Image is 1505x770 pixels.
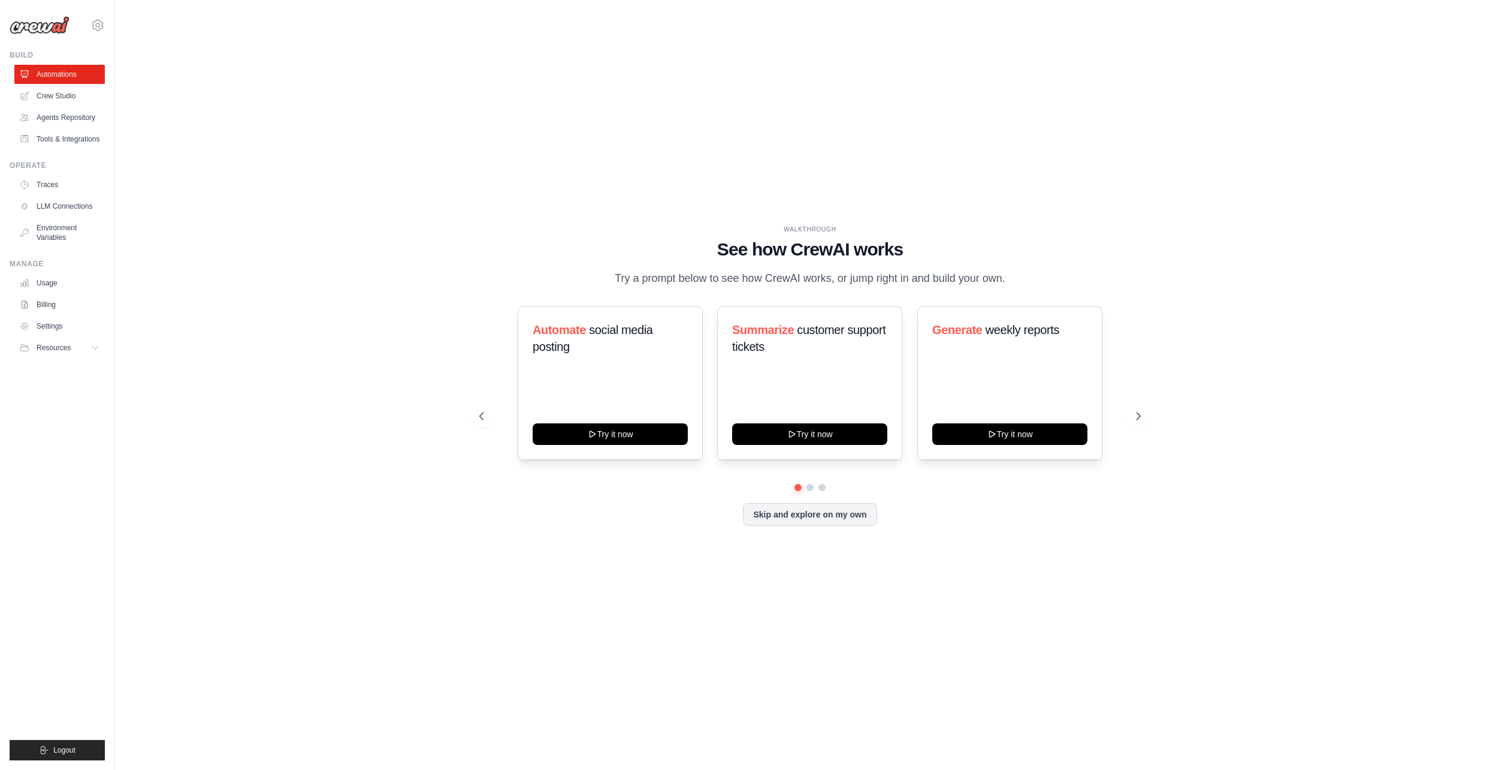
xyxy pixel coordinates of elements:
span: weekly reports [985,323,1059,336]
a: Settings [14,317,105,336]
span: Automate [533,323,586,336]
a: LLM Connections [14,197,105,216]
span: social media posting [533,323,653,353]
button: Try it now [932,423,1087,445]
span: Resources [37,343,71,353]
div: Manage [10,259,105,269]
a: Environment Variables [14,218,105,247]
div: WALKTHROUGH [479,225,1141,234]
span: Summarize [732,323,794,336]
p: Try a prompt below to see how CrewAI works, or jump right in and build your own. [609,270,1011,287]
button: Try it now [533,423,688,445]
div: Operate [10,161,105,170]
span: Generate [932,323,983,336]
button: Skip and explore on my own [743,503,877,526]
a: Usage [14,273,105,293]
a: Automations [14,65,105,84]
button: Resources [14,338,105,357]
a: Crew Studio [14,86,105,106]
button: Logout [10,740,105,760]
a: Agents Repository [14,108,105,127]
h1: See how CrewAI works [479,239,1141,260]
a: Tools & Integrations [14,130,105,149]
a: Billing [14,295,105,314]
span: customer support tickets [732,323,886,353]
a: Traces [14,175,105,194]
div: Build [10,50,105,60]
img: Logo [10,16,69,34]
button: Try it now [732,423,887,445]
span: Logout [53,745,75,755]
